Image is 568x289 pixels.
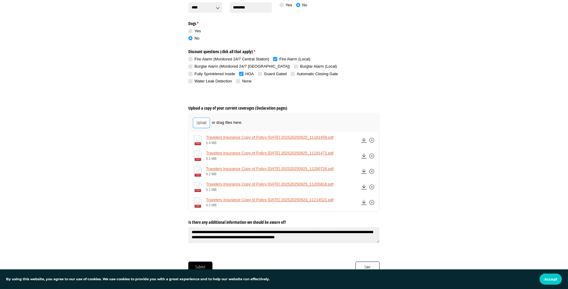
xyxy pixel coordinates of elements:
label: Is there any additional information we should be aware of? [188,218,380,226]
span: Upload [196,120,207,126]
span: HOA [245,72,254,76]
button: Remove Travelers Insurance Copy of Policy 4 Sep 25 202520250925_11205818.pdf [369,184,375,191]
span: Fire Alarm (Monitored 24/​7 Central Station) [194,57,269,62]
button: Accept [540,274,562,285]
span: Yes [194,29,201,33]
text: pdf [196,189,200,192]
button: Remove Travelers Insurance Copy of Policy 1 Sep 25 202520250925_11181458.pdf [369,137,375,144]
p: By using this website, you agree to our use of cookies. We use cookies to provide you with a grea... [6,277,270,282]
div: checkbox-group [188,57,380,86]
button: Remove Travelers Insurance Copy of Policy 5 Sep 25 202520250925_11214521.pdf [369,199,375,206]
span: Burglar Alarm (Local) [300,64,337,69]
span: Accept [544,277,557,281]
button: Upload [193,118,210,128]
div: 0.2 MB [206,203,334,208]
button: Remove Travelers Insurance Copy of Policy 3 Sep 25 202520250925_11200726.pdf [369,168,375,175]
div: 0.1 MB [206,188,334,192]
div: 0.2 MB [206,172,334,177]
text: pdf [196,158,200,161]
button: Download Travelers Insurance Copy of Policy 5 Sep 25 202520250925_11214521.pdf [361,199,367,206]
span: Fully Sprinklered Inside [194,72,235,76]
text: pdf [196,143,200,145]
button: Download Travelers Insurance Copy of Policy 1 Sep 25 202520250925_11181458.pdf [361,137,367,144]
a: Travelers Insurance Copy of Policy [DATE] 202520250925_11181458.pdf [206,135,334,140]
a: Travelers Insurance Copy of Policy [DATE] 202520250925_11191471.pdf [206,151,334,156]
div: 0.1 MB [206,157,334,161]
span: No [302,3,307,7]
span: Save [364,264,371,271]
button: Download Travelers Insurance Copy of Policy 3 Sep 25 202520250925_11200726.pdf [361,168,367,175]
text: pdf [196,205,200,208]
span: Automatic Closing Gate [297,72,338,76]
button: Submit [188,262,212,273]
legend: Discount questions (click all that apply) [188,47,380,55]
button: Download Travelers Insurance Copy of Policy 2 Sep 25 202520250925_11191471.pdf [361,153,367,159]
a: Travelers Insurance Copy of Policy [DATE] 202520250925_11214521.pdf [206,197,334,203]
a: Travelers Insurance Copy of Policy [DATE] 202520250925_11200726.pdf [206,166,334,172]
span: Burglar Alarm (Monitored 24/​7 [GEOGRAPHIC_DATA]) [194,64,290,69]
span: Fire Alarm (Local) [279,57,311,62]
a: Travelers Insurance Copy of Policy [DATE] 202520250925_11205818.pdf [206,182,334,187]
div: 0.4 MB [206,141,334,146]
button: Save [356,262,380,273]
text: pdf [196,174,200,176]
span: Yes [286,3,292,7]
span: or drag files here. [212,120,242,126]
span: No [194,36,199,41]
span: Guard Gated [264,72,287,76]
legend: Dogs [188,19,214,27]
span: Submit [195,264,206,271]
button: Remove Travelers Insurance Copy of Policy 2 Sep 25 202520250925_11191471.pdf [369,153,375,159]
span: None [242,79,251,84]
button: Download Travelers Insurance Copy of Policy 4 Sep 25 202520250925_11205818.pdf [361,184,367,191]
span: Water Leak Detection [194,79,232,84]
label: Upload a copy of your current coverages (Declaration pages) [188,104,380,111]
